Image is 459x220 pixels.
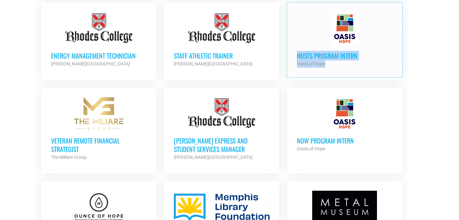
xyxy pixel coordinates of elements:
[164,3,279,77] a: Staff Athletic Trainer [PERSON_NAME][GEOGRAPHIC_DATA]
[41,88,157,171] a: Veteran Remote Financial Strategist The Miliare Group
[174,61,253,66] strong: [PERSON_NAME][GEOGRAPHIC_DATA]
[51,155,87,160] strong: The Miliare Group
[297,146,325,151] strong: Oasis of Hope
[287,3,402,77] a: HOSTS Program Intern Oasis of Hope
[174,136,270,153] h3: [PERSON_NAME] Express and Student Services Manager
[297,136,393,145] h3: NOW Program Intern
[297,61,325,66] strong: Oasis of Hope
[41,3,157,77] a: Energy Management Technician [PERSON_NAME][GEOGRAPHIC_DATA]
[51,136,147,153] h3: Veteran Remote Financial Strategist
[51,61,130,66] strong: [PERSON_NAME][GEOGRAPHIC_DATA]
[297,51,393,60] h3: HOSTS Program Intern
[174,51,270,60] h3: Staff Athletic Trainer
[174,155,253,160] strong: [PERSON_NAME][GEOGRAPHIC_DATA]
[287,88,402,162] a: NOW Program Intern Oasis of Hope
[51,51,147,60] h3: Energy Management Technician
[164,88,279,171] a: [PERSON_NAME] Express and Student Services Manager [PERSON_NAME][GEOGRAPHIC_DATA]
